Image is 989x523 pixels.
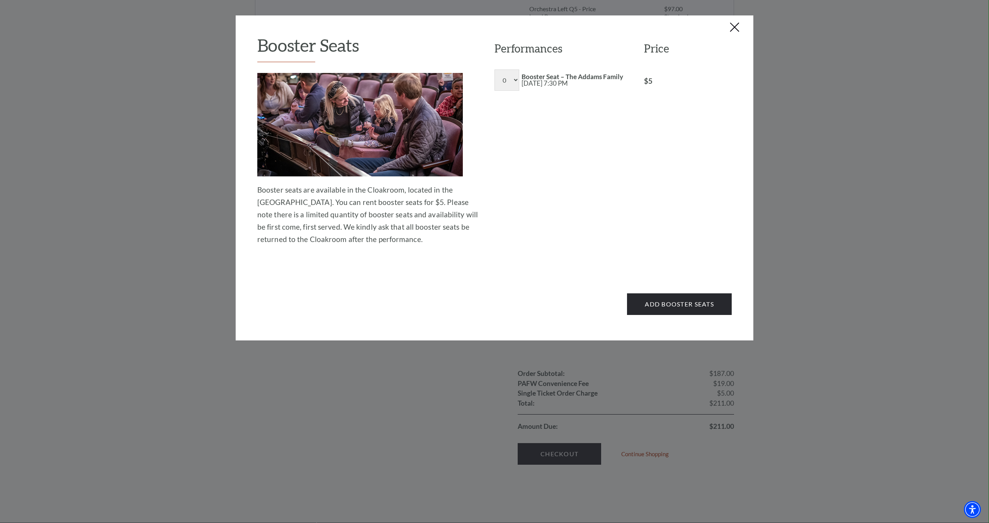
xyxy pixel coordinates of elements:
p: Booster seats are available in the Cloakroom, located in the [GEOGRAPHIC_DATA]. You can rent boos... [257,184,481,245]
h3: Performances [494,41,629,56]
span: [DATE] 7:30 PM [522,80,640,86]
select: Booster Seat – The Addams Family Fri, Oct 24 7:30 PM [494,69,519,91]
button: Close this dialog window [729,22,741,34]
h2: Booster Seats [257,35,464,62]
img: Booster seats are available in the Cloakroom, located in the Grand Salon. You can rent booster se... [257,73,463,176]
div: $5 [644,77,732,85]
button: Add Booster Seats [627,293,732,315]
h3: Price [644,41,732,56]
label: Booster Seat – The Addams Family [522,73,640,86]
div: Accessibility Menu [964,501,981,518]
